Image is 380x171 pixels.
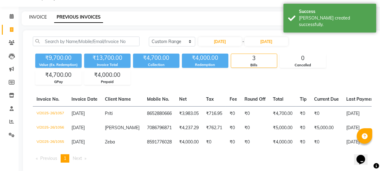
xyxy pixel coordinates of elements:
[202,135,226,149] td: ₹0
[71,96,97,102] span: Invoice Date
[198,37,242,46] input: Start Date
[310,135,343,149] td: ₹0
[241,135,269,149] td: ₹0
[143,106,175,121] td: 8652880666
[182,54,228,62] div: ₹4,000.00
[202,106,226,121] td: ₹716.95
[300,96,307,102] span: Tip
[310,106,343,121] td: ₹0
[105,139,115,145] span: Zeba
[37,96,59,102] span: Invoice No.
[133,54,179,62] div: ₹4,700.00
[133,62,179,68] div: Collection
[206,96,214,102] span: Tax
[71,125,85,130] span: [DATE]
[147,96,169,102] span: Mobile No.
[33,121,68,135] td: V/2025-26/1056
[33,154,372,163] nav: Pagination
[231,63,277,68] div: Bills
[84,71,130,79] div: ₹4,000.00
[280,63,326,68] div: Cancelled
[29,14,47,20] a: INVOICE
[40,156,57,161] span: Previous
[36,71,81,79] div: ₹4,700.00
[242,38,244,45] span: -
[33,37,140,46] input: Search by Name/Mobile/Email/Invoice No
[175,106,202,121] td: ₹3,983.05
[245,37,288,46] input: End Date
[310,121,343,135] td: ₹5,000.00
[296,135,310,149] td: ₹0
[241,121,269,135] td: ₹0
[105,125,140,130] span: [PERSON_NAME]
[269,106,296,121] td: ₹4,700.00
[230,96,237,102] span: Fee
[84,54,131,62] div: ₹13,700.00
[71,139,85,145] span: [DATE]
[244,96,266,102] span: Round Off
[71,111,85,116] span: [DATE]
[241,106,269,121] td: ₹0
[226,106,241,121] td: ₹0
[143,135,175,149] td: 8591776028
[84,62,131,68] div: Invoice Total
[64,156,66,161] span: 1
[33,106,68,121] td: V/2025-26/1057
[354,146,374,165] iframe: chat widget
[273,96,283,102] span: Total
[179,96,187,102] span: Net
[296,106,310,121] td: ₹0
[280,54,326,63] div: 0
[143,121,175,135] td: 7086796871
[33,135,68,149] td: V/2025-26/1055
[182,62,228,68] div: Redemption
[84,79,130,85] div: Prepaid
[226,121,241,135] td: ₹0
[299,15,372,28] div: Bill created successfully.
[269,121,296,135] td: ₹5,000.00
[35,62,82,68] div: Value (Ex. Redemption)
[231,54,277,63] div: 3
[175,121,202,135] td: ₹4,237.29
[175,135,202,149] td: ₹4,000.00
[299,8,372,15] div: Success
[269,135,296,149] td: ₹4,000.00
[73,156,82,161] span: Next
[296,121,310,135] td: ₹0
[35,54,82,62] div: ₹9,700.00
[202,121,226,135] td: ₹762.71
[105,111,113,116] span: Priti
[54,12,103,23] a: PREVIOUS INVOICES
[36,79,81,85] div: GPay
[105,96,131,102] span: Client Name
[226,135,241,149] td: ₹0
[314,96,339,102] span: Current Due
